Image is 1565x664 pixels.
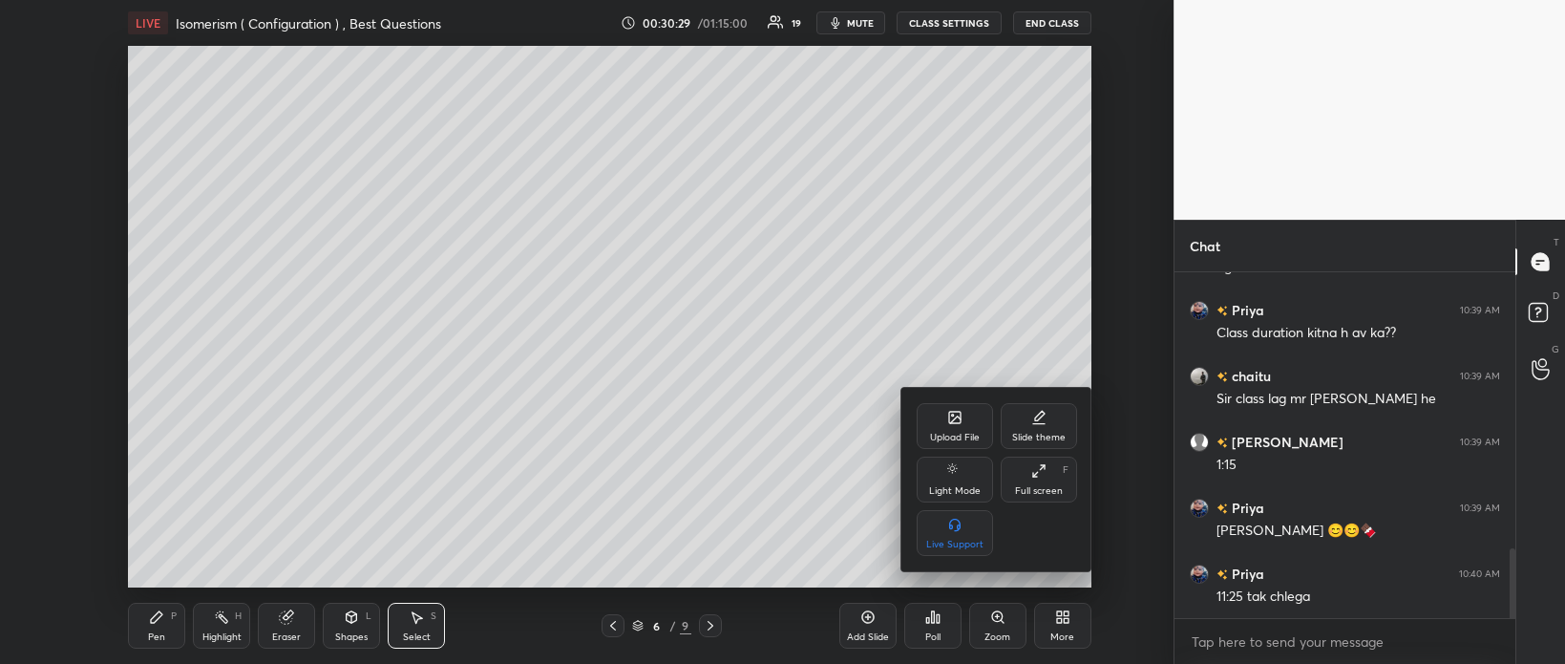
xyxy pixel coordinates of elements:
div: Light Mode [929,486,981,496]
div: F [1063,465,1068,475]
div: Full screen [1015,486,1063,496]
div: Upload File [930,433,980,442]
div: Slide theme [1012,433,1066,442]
div: Live Support [926,540,983,549]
